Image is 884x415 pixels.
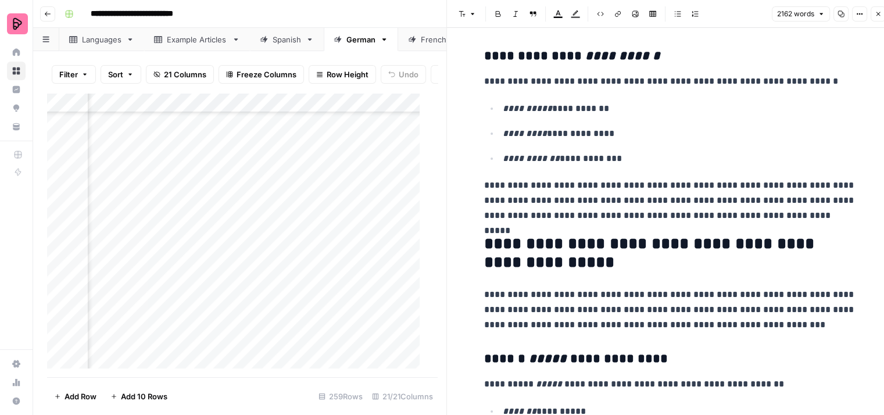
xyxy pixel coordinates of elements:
div: German [346,34,375,45]
button: Add 10 Rows [103,387,174,406]
a: Usage [7,373,26,392]
span: Add 10 Rows [121,391,167,402]
img: Preply Logo [7,13,28,34]
a: Spanish [250,28,324,51]
div: Spanish [273,34,301,45]
span: Add Row [65,391,96,402]
div: 259 Rows [314,387,367,406]
a: Insights [7,80,26,99]
a: Languages [59,28,144,51]
button: Sort [101,65,141,84]
span: Sort [108,69,123,80]
button: Workspace: Preply [7,9,26,38]
span: Undo [399,69,418,80]
button: Filter [52,65,96,84]
span: 21 Columns [164,69,206,80]
div: French [421,34,447,45]
div: Languages [82,34,121,45]
span: 2162 words [777,9,814,19]
div: 21/21 Columns [367,387,438,406]
a: Example Articles [144,28,250,51]
button: Undo [381,65,426,84]
span: Freeze Columns [237,69,296,80]
button: Help + Support [7,392,26,410]
span: Filter [59,69,78,80]
a: French [398,28,470,51]
button: 2162 words [772,6,830,22]
span: Row Height [327,69,368,80]
button: Row Height [309,65,376,84]
button: 21 Columns [146,65,214,84]
a: Opportunities [7,99,26,117]
button: Freeze Columns [219,65,304,84]
div: Example Articles [167,34,227,45]
a: Your Data [7,117,26,136]
a: Home [7,43,26,62]
button: Add Row [47,387,103,406]
a: Browse [7,62,26,80]
a: German [324,28,398,51]
a: Settings [7,355,26,373]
